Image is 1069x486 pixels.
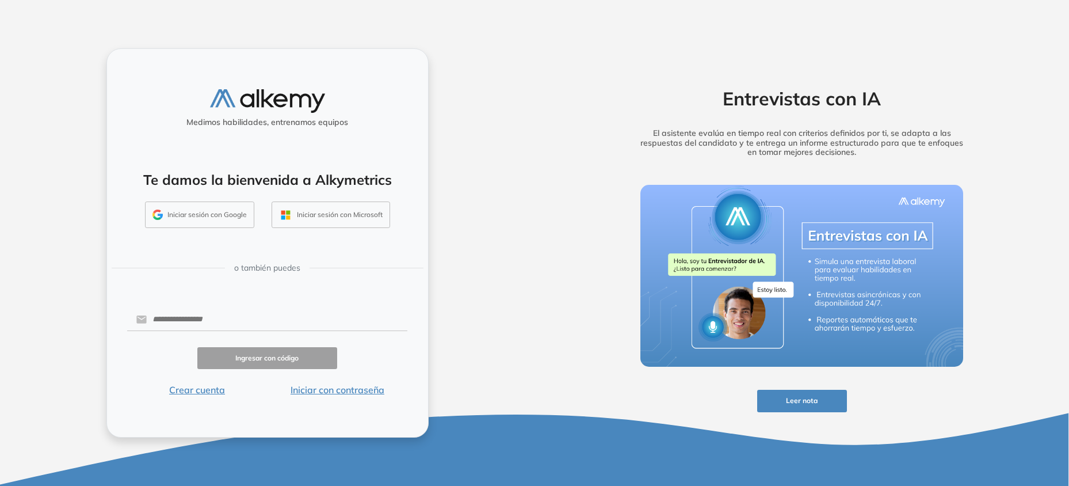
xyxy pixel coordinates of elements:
[152,210,163,220] img: GMAIL_ICON
[267,383,407,397] button: Iniciar con contraseña
[623,88,982,109] h2: Entrevistas con IA
[145,202,254,228] button: Iniciar sesión con Google
[210,89,325,113] img: logo-alkemy
[640,185,964,367] img: img-more-info
[122,172,413,188] h4: Te damos la bienvenida a Alkymetrics
[127,383,268,397] button: Crear cuenta
[623,128,982,157] h5: El asistente evalúa en tiempo real con criterios definidos por ti, se adapta a las respuestas del...
[757,390,847,412] button: Leer nota
[197,347,338,370] button: Ingresar con código
[234,262,300,274] span: o también puedes
[279,208,292,222] img: OUTLOOK_ICON
[112,117,423,127] h5: Medimos habilidades, entrenamos equipos
[272,202,390,228] button: Iniciar sesión con Microsoft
